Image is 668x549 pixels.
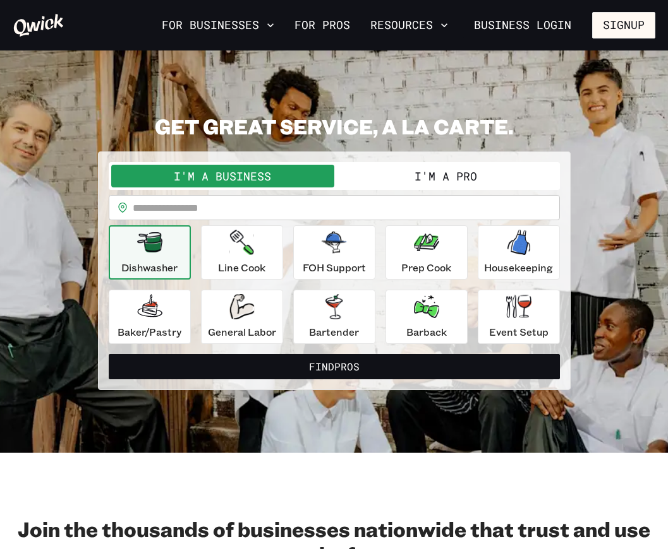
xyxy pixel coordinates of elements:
button: Prep Cook [386,225,468,280]
button: FOH Support [293,225,375,280]
p: Prep Cook [401,260,451,275]
p: FOH Support [303,260,366,275]
button: Dishwasher [109,225,191,280]
button: Resources [365,15,453,36]
button: Housekeeping [478,225,560,280]
a: For Pros [289,15,355,36]
p: Dishwasher [121,260,178,275]
button: Barback [386,290,468,344]
h2: GET GREAT SERVICE, A LA CARTE. [98,114,571,139]
button: General Labor [201,290,283,344]
button: Bartender [293,290,375,344]
a: Business Login [463,12,582,38]
p: Line Cook [218,260,265,275]
button: Line Cook [201,225,283,280]
p: Event Setup [489,324,549,339]
button: I'm a Pro [334,165,557,187]
button: FindPros [109,354,560,379]
p: Bartender [309,324,359,339]
button: Baker/Pastry [109,290,191,344]
p: Barback [406,324,447,339]
button: I'm a Business [111,165,334,187]
p: General Labor [208,324,276,339]
button: For Businesses [157,15,279,36]
button: Event Setup [478,290,560,344]
p: Baker/Pastry [118,324,181,339]
p: Housekeeping [484,260,553,275]
button: Signup [592,12,655,38]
